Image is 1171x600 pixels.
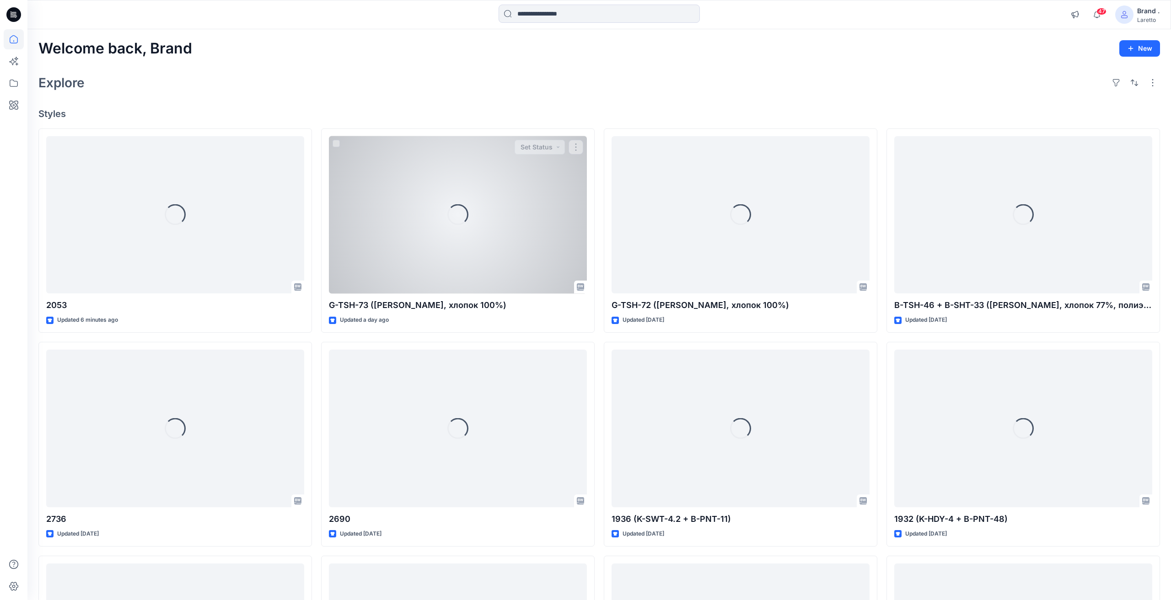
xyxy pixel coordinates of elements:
p: B-TSH-46 + B-SHT-33 ([PERSON_NAME], хлопок 77%, полиэстер 23%) [894,299,1152,312]
p: G-TSH-72 ([PERSON_NAME], хлопок 100%) [612,299,870,312]
div: Brand . [1137,5,1160,16]
p: 1932 (K-HDY-4 + B-PNT-48) [894,513,1152,526]
span: 47 [1096,8,1107,15]
svg: avatar [1121,11,1128,18]
h2: Explore [38,75,85,90]
p: Updated [DATE] [623,315,664,325]
p: Updated [DATE] [623,529,664,539]
h2: Welcome back, Brand [38,40,192,57]
p: Updated [DATE] [905,529,947,539]
p: Updated [DATE] [340,529,381,539]
p: 2053 [46,299,304,312]
button: New [1119,40,1160,57]
p: Updated a day ago [340,315,389,325]
p: Updated [DATE] [57,529,99,539]
p: G-TSH-73 ([PERSON_NAME], хлопок 100%) [329,299,587,312]
h4: Styles [38,108,1160,119]
p: 2690 [329,513,587,526]
p: Updated [DATE] [905,315,947,325]
div: Laretto [1137,16,1160,23]
p: Updated 6 minutes ago [57,315,118,325]
p: 1936 (K-SWT-4.2 + B-PNT-11) [612,513,870,526]
p: 2736 [46,513,304,526]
